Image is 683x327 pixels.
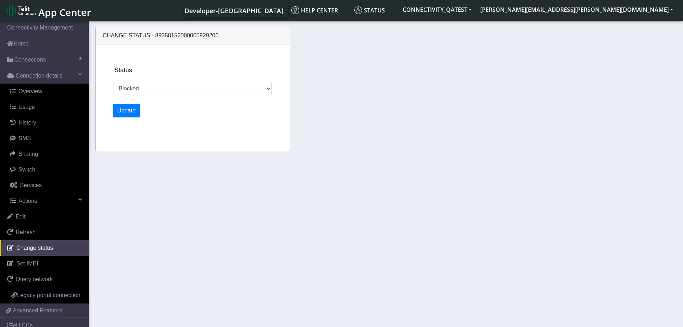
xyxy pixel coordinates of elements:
span: Refresh [16,229,36,235]
span: Query network [16,276,53,282]
img: status.svg [354,6,362,14]
span: SMS [18,135,31,141]
a: Switch [3,162,89,178]
a: Sharing [3,146,89,162]
button: Update [113,104,141,117]
button: [PERSON_NAME][EMAIL_ADDRESS][PERSON_NAME][DOMAIN_NAME] [476,3,677,16]
a: Services [3,178,89,193]
span: History [18,120,36,126]
span: Overview [18,88,42,94]
span: Connections [14,56,46,64]
img: logo-telit-cinterion-gw-new.png [6,5,36,16]
a: Help center [288,3,351,17]
span: Connection details [16,72,63,80]
span: Help center [291,6,338,14]
a: SMS [3,131,89,146]
span: Advanced Features [13,306,62,315]
span: Developer-[GEOGRAPHIC_DATA] [185,6,283,15]
a: Overview [3,84,89,99]
a: Actions [3,193,89,209]
label: Status [115,65,132,75]
a: History [3,115,89,131]
a: App Center [6,3,90,18]
span: Edit [16,213,26,220]
img: knowledge.svg [291,6,299,14]
span: Sharing [18,151,38,157]
span: App Center [38,6,91,19]
span: Services [20,182,42,188]
a: Status [351,3,398,17]
span: Status [354,6,385,14]
span: Legacy portal connection [17,292,80,298]
a: Your current platform instance [184,3,283,17]
span: Change status - 89358152000000929200 [103,32,219,38]
span: Usage [18,104,35,110]
span: Set IMEI [16,260,38,267]
span: Actions [18,198,37,204]
span: Change status [16,245,53,251]
button: CONNECTIVITY_QATEST [398,3,476,16]
a: Usage [3,99,89,115]
span: Switch [18,167,35,173]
